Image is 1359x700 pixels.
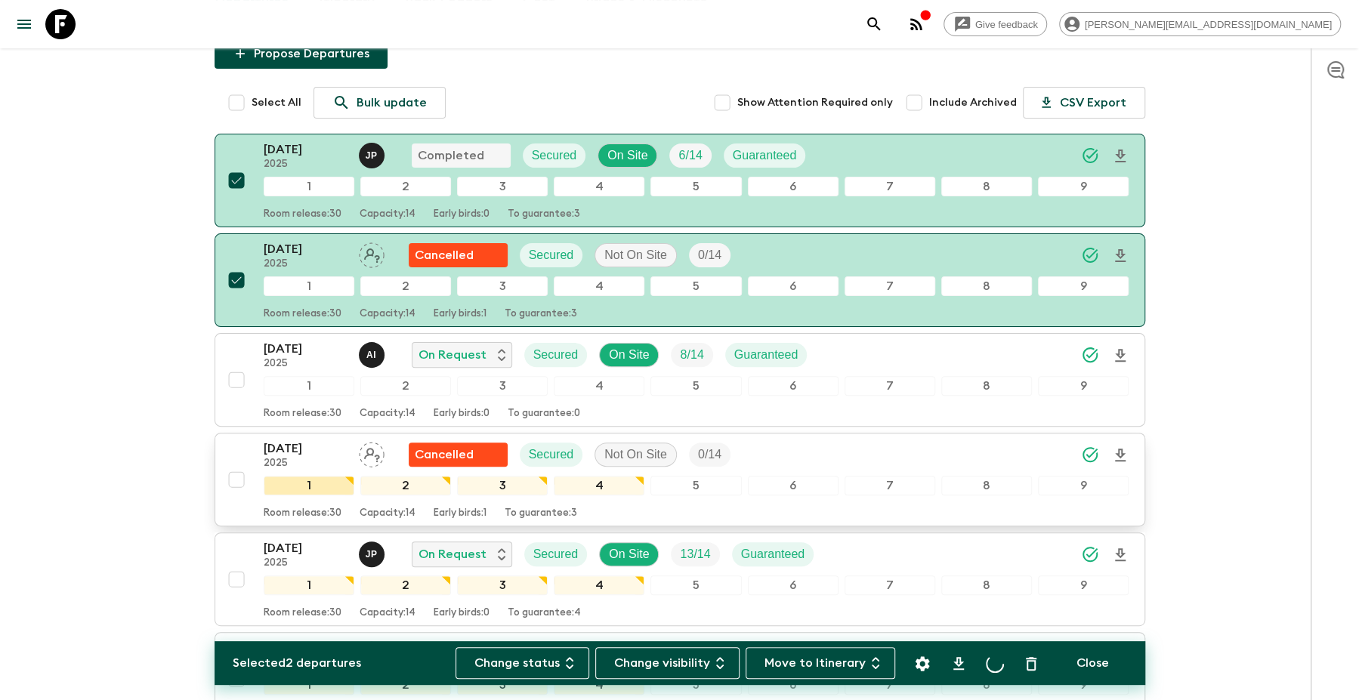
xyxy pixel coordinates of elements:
div: On Site [599,542,659,566]
div: Not On Site [595,243,677,267]
p: Guaranteed [733,146,797,165]
p: Secured [529,246,574,264]
p: Room release: 30 [264,408,341,420]
p: Selected 2 departures [233,654,361,672]
button: [DATE]2025Alvaro IxtetelaOn RequestSecuredOn SiteTrip FillGuaranteed123456789Room release:30Capac... [215,333,1145,427]
svg: Download Onboarding [1111,147,1129,165]
p: 2025 [264,258,347,270]
svg: Download Onboarding [1111,347,1129,365]
button: Change status [456,647,589,679]
p: Room release: 30 [264,308,341,320]
button: Propose Departures [215,39,388,69]
p: Guaranteed [734,346,798,364]
div: 1 [264,476,354,495]
div: 9 [1038,376,1129,396]
span: Select All [252,95,301,110]
p: Early birds: 0 [434,408,490,420]
p: On Site [607,146,647,165]
div: 1 [264,276,354,296]
svg: Synced Successfully [1081,346,1099,364]
p: 13 / 14 [680,545,710,563]
p: A I [366,349,376,361]
div: Trip Fill [669,143,711,168]
div: 5 [650,177,741,196]
p: Capacity: 14 [360,607,415,619]
svg: Synced Successfully [1081,446,1099,464]
div: 4 [554,177,644,196]
button: [DATE]2025Julio PosadasCompletedSecuredOn SiteTrip FillGuaranteed123456789Room release:30Capacity... [215,134,1145,227]
div: 3 [457,675,548,695]
p: Room release: 30 [264,507,341,520]
p: To guarantee: 0 [508,408,580,420]
div: Flash Pack cancellation [409,243,508,267]
button: Download CSV [944,649,974,679]
div: Trip Fill [671,343,712,367]
svg: Download Onboarding [1111,546,1129,564]
p: To guarantee: 4 [508,607,581,619]
button: search adventures [859,9,889,39]
div: 5 [650,376,741,396]
p: [DATE] [264,439,347,458]
p: 6 / 14 [678,146,702,165]
div: 4 [554,476,644,495]
p: Early birds: 1 [434,507,486,520]
div: Trip Fill [689,243,730,267]
p: [DATE] [264,240,347,258]
p: J P [366,548,378,560]
button: Settings [907,649,937,679]
div: 7 [845,276,935,296]
p: Guaranteed [741,545,805,563]
span: Julio Posadas [359,546,388,558]
div: 4 [554,376,644,396]
div: 8 [941,675,1032,695]
div: 1 [264,675,354,695]
div: 6 [748,376,839,396]
div: 9 [1038,276,1129,296]
div: 5 [650,276,741,296]
div: Secured [524,542,588,566]
p: [DATE] [264,140,347,159]
button: Change visibility [595,647,740,679]
p: Secured [532,146,577,165]
p: 0 / 14 [698,446,721,464]
p: On Site [609,346,649,364]
div: 3 [457,476,548,495]
p: 0 / 14 [698,246,721,264]
p: Capacity: 14 [360,208,415,220]
svg: Download Onboarding [1111,247,1129,265]
div: 6 [748,276,839,296]
p: Not On Site [604,246,667,264]
div: 8 [941,276,1032,296]
p: On Request [419,545,486,563]
span: Assign pack leader [359,446,385,458]
p: Capacity: 14 [360,408,415,420]
div: On Site [598,143,657,168]
div: 4 [554,675,644,695]
button: JP [359,541,388,567]
div: 7 [845,575,935,595]
span: Show Attention Required only [737,95,893,110]
div: 6 [748,675,839,695]
p: [DATE] [264,539,347,557]
div: 7 [845,675,935,695]
div: 3 [457,276,548,296]
svg: Synced Successfully [1081,545,1099,563]
div: Flash Pack cancellation [409,443,508,467]
div: 4 [554,276,644,296]
div: 9 [1038,177,1129,196]
div: 8 [941,476,1032,495]
p: [DATE] [264,639,347,657]
p: 2025 [264,557,347,569]
p: Secured [533,346,579,364]
p: On Site [609,545,649,563]
p: To guarantee: 3 [508,208,580,220]
div: 8 [941,177,1032,196]
svg: Download Onboarding [1111,446,1129,464]
div: 2 [360,276,451,296]
div: 2 [360,376,451,396]
div: On Site [599,343,659,367]
div: Secured [523,143,586,168]
button: AI [359,342,388,368]
p: Completed [418,146,484,165]
button: Delete [1016,649,1046,679]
